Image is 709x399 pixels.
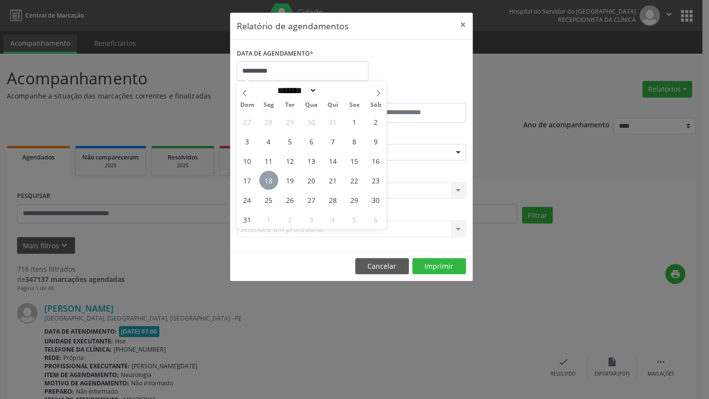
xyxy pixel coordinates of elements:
[366,190,385,209] span: Agosto 30, 2025
[366,151,385,170] span: Agosto 16, 2025
[366,210,385,229] span: Setembro 6, 2025
[302,190,321,209] span: Agosto 27, 2025
[324,112,343,131] span: Julho 31, 2025
[279,102,301,108] span: Ter
[281,171,300,190] span: Agosto 19, 2025
[238,132,257,151] span: Agosto 3, 2025
[237,46,313,61] label: DATA DE AGENDAMENTO
[238,210,257,229] span: Agosto 31, 2025
[259,112,278,131] span: Julho 28, 2025
[345,112,364,131] span: Agosto 1, 2025
[281,190,300,209] span: Agosto 26, 2025
[412,258,466,275] button: Imprimir
[302,151,321,170] span: Agosto 13, 2025
[365,102,386,108] span: Sáb
[302,112,321,131] span: Julho 30, 2025
[259,190,278,209] span: Agosto 25, 2025
[302,210,321,229] span: Setembro 3, 2025
[345,132,364,151] span: Agosto 8, 2025
[355,258,409,275] button: Cancelar
[258,102,279,108] span: Seg
[259,171,278,190] span: Agosto 18, 2025
[344,102,365,108] span: Sex
[236,102,258,108] span: Dom
[259,132,278,151] span: Agosto 4, 2025
[345,151,364,170] span: Agosto 15, 2025
[238,151,257,170] span: Agosto 10, 2025
[238,171,257,190] span: Agosto 17, 2025
[324,210,343,229] span: Setembro 4, 2025
[274,85,317,96] select: Month
[237,20,348,32] h5: Relatório de agendamentos
[302,132,321,151] span: Agosto 6, 2025
[302,171,321,190] span: Agosto 20, 2025
[345,210,364,229] span: Setembro 5, 2025
[366,132,385,151] span: Agosto 9, 2025
[366,171,385,190] span: Agosto 23, 2025
[345,171,364,190] span: Agosto 22, 2025
[345,190,364,209] span: Agosto 29, 2025
[322,102,344,108] span: Qui
[453,13,473,37] button: Close
[281,112,300,131] span: Julho 29, 2025
[324,190,343,209] span: Agosto 28, 2025
[281,151,300,170] span: Agosto 12, 2025
[238,190,257,209] span: Agosto 24, 2025
[324,171,343,190] span: Agosto 21, 2025
[324,132,343,151] span: Agosto 7, 2025
[259,210,278,229] span: Setembro 1, 2025
[259,151,278,170] span: Agosto 11, 2025
[354,88,466,103] label: ATÉ
[281,132,300,151] span: Agosto 5, 2025
[366,112,385,131] span: Agosto 2, 2025
[301,102,322,108] span: Qua
[281,210,300,229] span: Setembro 2, 2025
[317,85,349,96] input: Year
[324,151,343,170] span: Agosto 14, 2025
[238,112,257,131] span: Julho 27, 2025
